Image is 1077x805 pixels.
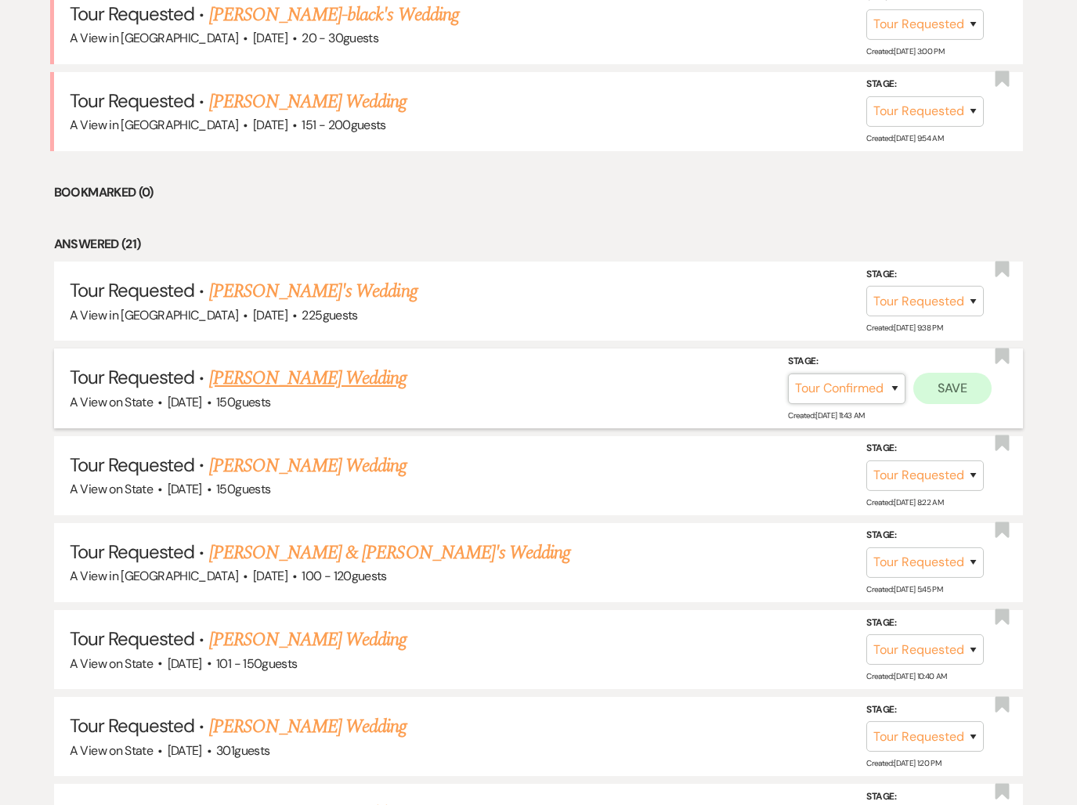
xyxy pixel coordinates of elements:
[788,410,864,420] span: Created: [DATE] 11:43 AM
[866,702,984,719] label: Stage:
[216,742,269,759] span: 301 guests
[168,394,202,410] span: [DATE]
[209,88,407,116] a: [PERSON_NAME] Wedding
[70,626,195,651] span: Tour Requested
[209,713,407,741] a: [PERSON_NAME] Wedding
[913,372,992,403] button: Save
[70,278,195,302] span: Tour Requested
[70,30,239,46] span: A View in [GEOGRAPHIC_DATA]
[866,133,943,143] span: Created: [DATE] 9:54 AM
[168,655,202,672] span: [DATE]
[70,394,153,410] span: A View on State
[209,364,407,392] a: [PERSON_NAME] Wedding
[866,758,941,768] span: Created: [DATE] 1:20 PM
[253,30,287,46] span: [DATE]
[866,527,984,544] label: Stage:
[209,626,407,654] a: [PERSON_NAME] Wedding
[70,453,195,477] span: Tour Requested
[70,481,153,497] span: A View on State
[54,234,1024,254] li: Answered (21)
[70,365,195,389] span: Tour Requested
[209,452,407,480] a: [PERSON_NAME] Wedding
[302,117,385,133] span: 151 - 200 guests
[216,481,270,497] span: 150 guests
[866,671,946,681] span: Created: [DATE] 10:40 AM
[70,2,195,26] span: Tour Requested
[866,440,984,457] label: Stage:
[866,46,944,56] span: Created: [DATE] 3:00 PM
[168,742,202,759] span: [DATE]
[70,307,239,323] span: A View in [GEOGRAPHIC_DATA]
[70,88,195,113] span: Tour Requested
[54,182,1024,203] li: Bookmarked (0)
[302,568,386,584] span: 100 - 120 guests
[866,76,984,93] label: Stage:
[70,540,195,564] span: Tour Requested
[302,30,378,46] span: 20 - 30 guests
[253,568,287,584] span: [DATE]
[209,539,571,567] a: [PERSON_NAME] & [PERSON_NAME]'s Wedding
[302,307,357,323] span: 225 guests
[70,117,239,133] span: A View in [GEOGRAPHIC_DATA]
[866,323,942,333] span: Created: [DATE] 9:38 PM
[70,655,153,672] span: A View on State
[866,584,942,594] span: Created: [DATE] 5:45 PM
[70,568,239,584] span: A View in [GEOGRAPHIC_DATA]
[70,742,153,759] span: A View on State
[866,266,984,283] label: Stage:
[866,614,984,631] label: Stage:
[216,394,270,410] span: 150 guests
[209,1,459,29] a: [PERSON_NAME]-black's Wedding
[70,713,195,738] span: Tour Requested
[216,655,297,672] span: 101 - 150 guests
[209,277,417,305] a: [PERSON_NAME]'s Wedding
[168,481,202,497] span: [DATE]
[788,353,905,370] label: Stage:
[253,117,287,133] span: [DATE]
[253,307,287,323] span: [DATE]
[866,497,943,507] span: Created: [DATE] 8:22 AM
